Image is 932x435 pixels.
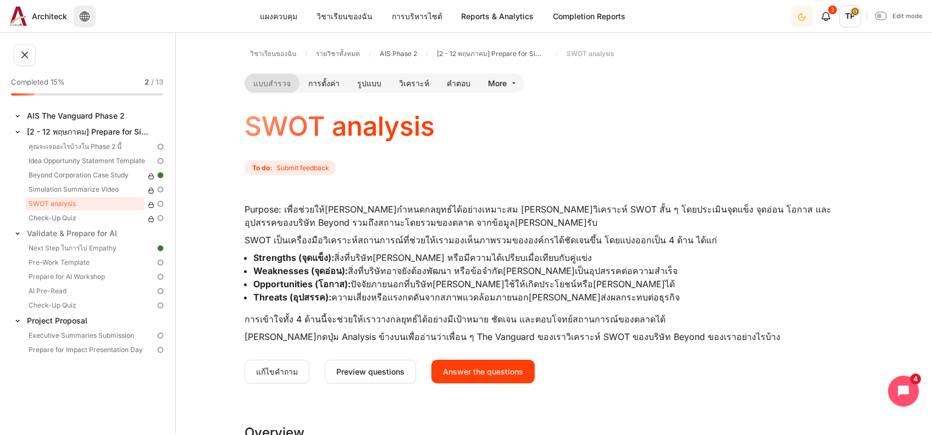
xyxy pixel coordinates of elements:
a: More [479,74,524,93]
a: AIS Phase 2 [375,47,421,60]
a: Answer the questions [431,360,535,383]
img: To do [156,156,165,166]
h4: SWOT analysis [245,112,435,141]
span: Completed 15% [11,77,65,88]
span: รายวิชาทั้งหมด [316,49,360,59]
img: Architeck [10,7,27,26]
a: Validate & Prepare for AI [25,226,156,241]
a: แก้ไขคำถาม [245,360,309,383]
img: To do [156,345,165,355]
span: แก้ไขคำถาม [256,366,298,377]
span: AIS Phase 2 [380,49,417,59]
a: วิชาเรียนของฉัน [246,47,301,60]
a: การบริหารไซต์ [384,5,451,27]
a: รายวิชาทั้งหมด [312,47,364,60]
p: ปัจจัยภายนอกที่บริษัท[PERSON_NAME]ใช้ให้เกิดประโยชน์หรือ[PERSON_NAME]ได้ [253,277,863,291]
p: Purpose: เพื่อช่วยให้[PERSON_NAME]กำหนดกลยุทธ์ได้อย่างเหมาะสม [PERSON_NAME]วิเคราะห์ SWOT สั้น ๆ ... [245,203,863,229]
a: Idea Opportunity Statement Template [25,154,156,168]
a: Preview questions [325,360,416,383]
a: Beyond Corporation Case Study [25,169,145,182]
a: เมนูผู้ใช้ [839,5,861,27]
nav: แถบนำทาง [245,45,863,63]
span: ย่อ [12,315,23,326]
img: To do [156,331,165,341]
div: Completion requirements for SWOT analysis [245,158,339,178]
p: ความเสี่ยงหรือแรงกดดันจากสภาพแวดล้อมภายนอก[PERSON_NAME]ส่งผลกระทบต่อธุรกิจ [253,291,863,304]
p: สิ่งที่บริษัทอาจยังต้องพัฒนา หรือข้อจำกัด[PERSON_NAME]เป็นอุปสรรคต่อความสำเร็จ [253,264,863,277]
span: วิชาเรียนของฉัน [250,49,296,59]
img: To do [156,300,165,310]
button: Light Mode Dark Mode [791,5,813,27]
strong: To do: [252,163,272,173]
a: วิเคราะห์ [390,74,438,93]
img: To do [156,199,165,209]
span: [2 - 12 พฤษภาคม] Prepare for Simulation [437,49,547,59]
div: Show notification window with 2 new notifications [815,5,837,27]
a: Architeck Architeck [5,7,67,26]
a: SWOT analysis [25,197,145,210]
div: Dark Mode [792,5,812,27]
a: AI Pre-Read [25,285,156,298]
span: / 13 [151,77,163,88]
img: Done [156,170,165,180]
a: Prepare for AI Workshop [25,270,156,283]
a: รูปแบบ [348,74,390,93]
a: Reports & Analytics [453,5,542,27]
p: การเข้าใจทั้ง 4 ด้านนี้จะช่วยให้เราวางกลยุทธ์ได้อย่างมีเป้าหมาย ชัดเจน และตอบโจทย์สถานการณ์ของตลา... [245,313,863,326]
span: ย่อ [12,228,23,239]
span: ย่อ [12,110,23,121]
a: Check-Up Quiz [25,211,145,225]
div: 15% [11,93,34,96]
a: AIS The Vanguard Phase 2 [25,108,156,123]
a: แบบสำรวจ [245,74,299,93]
a: Simulation Summarize Video [25,183,145,196]
a: Completion Reports [545,5,634,27]
a: SWOT analysis [562,47,618,60]
img: To do [156,272,165,282]
img: To do [156,258,165,267]
strong: Threats (อุปสรรค): [253,292,331,303]
a: Pre-Work Template [25,256,156,269]
span: 2 [145,77,149,88]
a: Completed 15% 2 / 13 [11,75,168,107]
a: [2 - 12 พฤษภาคม] Prepare for Simulation [432,47,551,60]
a: แผงควบคุม [252,5,306,27]
p: สิ่งที่บริษัท[PERSON_NAME] หรือมีความได้เปรียบเมื่อเทียบกับคู่แข่ง [253,251,863,264]
img: To do [156,286,165,296]
span: SWOT analysis [567,49,614,59]
a: [2 - 12 พฤษภาคม] Prepare for Simulation [25,124,156,139]
span: Architeck [32,10,67,22]
a: การตั้งค่า [299,74,348,93]
a: Check-Up Quiz [25,299,156,312]
a: คำตอบ [438,74,479,93]
img: To do [156,213,165,223]
div: 2 [828,5,837,14]
img: To do [156,185,165,194]
span: Submit feedback [276,163,329,173]
button: Languages [74,5,96,27]
span: TP [839,5,861,27]
img: Done [156,243,165,253]
span: ย่อ [12,126,23,137]
strong: Strengths (จุดแข็ง): [253,252,334,263]
a: Project Proposal [25,313,156,328]
a: คุณจะเจออะไรบ้างใน Phase 2 นี้ [25,140,156,153]
a: Prepare for Impact Presentation Day [25,343,156,356]
a: Next Step ในการไป Empathy [25,242,156,255]
span: Preview questions [336,366,404,377]
strong: Opportunities (โอกาส): [253,278,351,289]
a: วิชาเรียนของฉัน [308,5,381,27]
img: To do [156,142,165,152]
span: Answer the questions [443,366,523,377]
p: [PERSON_NAME]กดปุ่ม Analysis ข้างบนเพื่ออ่านว่าเพื่อน ๆ The Vanguard ของเราวิเคราะห์ SWOT ของบริษ... [245,330,863,343]
strong: Weaknesses (จุดอ่อน): [253,265,348,276]
p: SWOT เป็นเครื่องมือวิเคราะห์สถานการณ์ที่ช่วยให้เรามองเห็นภาพรวมขององค์กรได้ชัดเจนขึ้น โดยแบ่งออกเ... [245,233,863,247]
a: Executive Summaries Submission [25,329,156,342]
